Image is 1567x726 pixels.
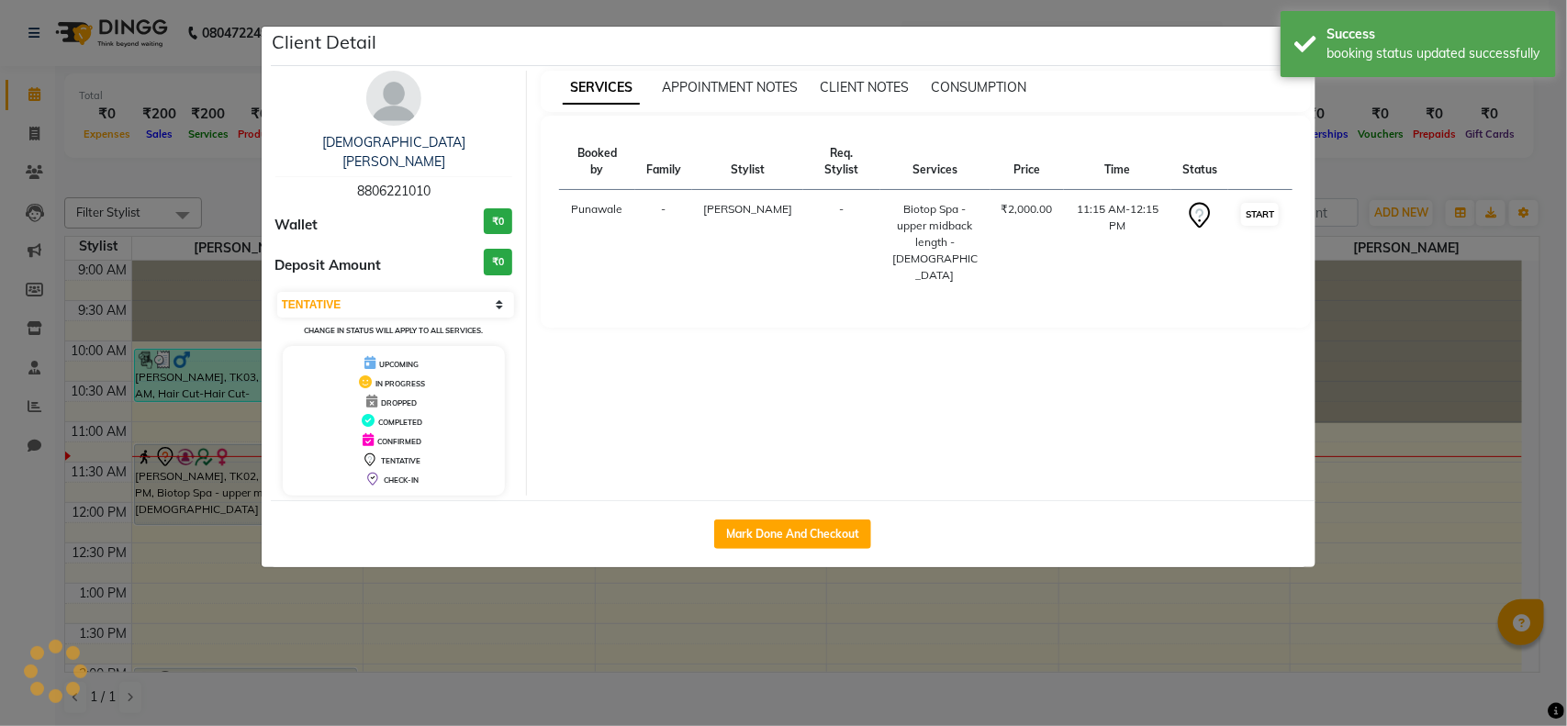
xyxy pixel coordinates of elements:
[484,208,512,235] h3: ₹0
[662,79,798,95] span: APPOINTMENT NOTES
[991,134,1064,190] th: Price
[384,475,419,485] span: CHECK-IN
[379,360,419,369] span: UPCOMING
[891,201,979,284] div: Biotop Spa - upper midback length - [DEMOGRAPHIC_DATA]
[563,72,640,105] span: SERVICES
[304,326,483,335] small: Change in status will apply to all services.
[484,249,512,275] h3: ₹0
[1171,134,1228,190] th: Status
[1064,190,1172,296] td: 11:15 AM-12:15 PM
[635,190,692,296] td: -
[273,28,377,56] h5: Client Detail
[357,183,431,199] span: 8806221010
[803,190,879,296] td: -
[381,398,417,408] span: DROPPED
[803,134,879,190] th: Req. Stylist
[275,255,382,276] span: Deposit Amount
[703,202,792,216] span: [PERSON_NAME]
[378,418,422,427] span: COMPLETED
[692,134,803,190] th: Stylist
[820,79,909,95] span: CLIENT NOTES
[375,379,425,388] span: IN PROGRESS
[366,71,421,126] img: avatar
[1064,134,1172,190] th: Time
[275,215,319,236] span: Wallet
[559,190,635,296] td: Punawale
[1326,25,1542,44] div: Success
[880,134,991,190] th: Services
[381,456,420,465] span: TENTATIVE
[1002,201,1053,218] div: ₹2,000.00
[1326,44,1542,63] div: booking status updated successfully
[377,437,421,446] span: CONFIRMED
[635,134,692,190] th: Family
[714,519,871,549] button: Mark Done And Checkout
[1241,203,1279,226] button: START
[931,79,1026,95] span: CONSUMPTION
[559,134,635,190] th: Booked by
[322,134,465,170] a: [DEMOGRAPHIC_DATA][PERSON_NAME]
